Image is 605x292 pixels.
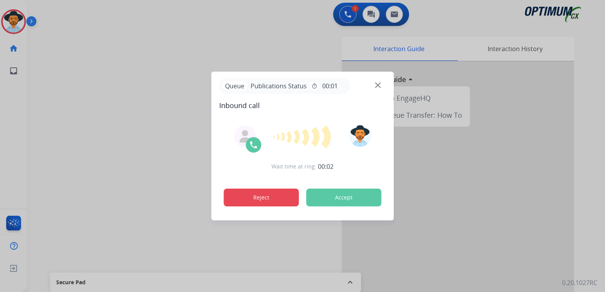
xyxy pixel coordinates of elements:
span: 00:02 [318,162,333,171]
mat-icon: timer [311,83,318,89]
p: 0.20.1027RC [562,278,597,287]
span: 00:01 [322,81,338,91]
img: close-button [375,82,381,88]
span: Publications Status [247,81,310,91]
img: agent-avatar [239,130,251,143]
p: Queue [222,81,247,91]
button: Reject [224,189,299,206]
img: avatar [349,125,371,147]
span: Wait time at ring: [272,163,316,170]
img: call-icon [249,140,258,149]
span: Inbound call [219,100,386,111]
button: Accept [306,189,382,206]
